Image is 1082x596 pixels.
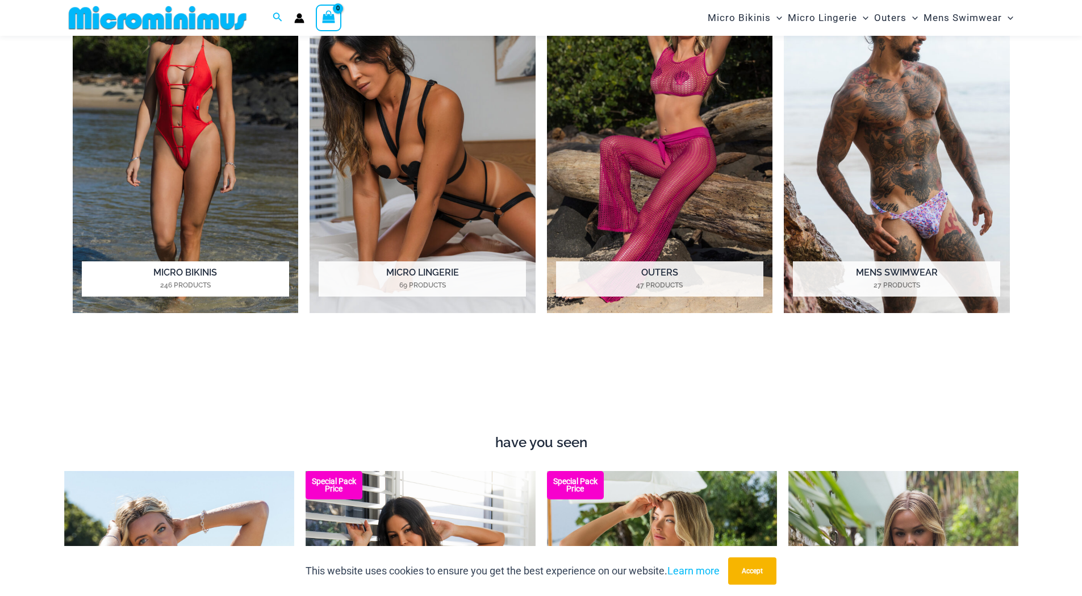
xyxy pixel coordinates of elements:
b: Special Pack Price [306,478,362,493]
span: Micro Lingerie [788,3,857,32]
mark: 246 Products [82,280,289,290]
a: Micro LingerieMenu ToggleMenu Toggle [785,3,871,32]
span: Outers [874,3,906,32]
button: Accept [728,557,776,585]
span: Menu Toggle [906,3,918,32]
img: MM SHOP LOGO FLAT [64,5,251,31]
span: Menu Toggle [857,3,868,32]
iframe: TrustedSite Certified [73,343,1010,428]
span: Mens Swimwear [924,3,1002,32]
nav: Site Navigation [703,2,1018,34]
a: OutersMenu ToggleMenu Toggle [871,3,921,32]
h2: Micro Bikinis [82,261,289,297]
h2: Micro Lingerie [319,261,526,297]
a: View Shopping Cart, empty [316,5,342,31]
mark: 69 Products [319,280,526,290]
a: Mens SwimwearMenu ToggleMenu Toggle [921,3,1016,32]
a: Search icon link [273,11,283,25]
mark: 27 Products [793,280,1000,290]
h4: have you seen [64,435,1018,451]
p: This website uses cookies to ensure you get the best experience on our website. [306,562,720,580]
h2: Mens Swimwear [793,261,1000,297]
a: Account icon link [294,13,304,23]
span: Menu Toggle [771,3,782,32]
mark: 47 Products [556,280,763,290]
a: Micro BikinisMenu ToggleMenu Toggle [705,3,785,32]
span: Menu Toggle [1002,3,1013,32]
span: Micro Bikinis [708,3,771,32]
h2: Outers [556,261,763,297]
b: Special Pack Price [547,478,604,493]
a: Learn more [667,565,720,577]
